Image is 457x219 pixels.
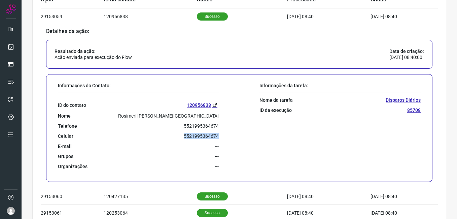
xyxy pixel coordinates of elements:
td: [DATE] 08:40 [287,8,371,25]
p: E-mail [58,143,72,149]
p: ID do contato [58,102,86,108]
p: Disparos Diários [386,97,421,103]
p: Nome da tarefa [259,97,293,103]
p: 5521995364674 [184,123,219,129]
td: 120427135 [104,188,197,205]
a: 120956838 [187,101,219,109]
p: Celular [58,133,73,139]
td: 120956838 [104,8,197,25]
p: [DATE] 08:40:00 [389,54,424,60]
p: Data de criação: [389,48,424,54]
img: Logo [6,4,16,14]
p: Rosimeri [PERSON_NAME][GEOGRAPHIC_DATA] [118,113,219,119]
p: --- [215,143,219,149]
p: Nome [58,113,71,119]
td: 29153060 [41,188,104,205]
p: Sucesso [197,192,228,200]
p: Detalhes da ação: [46,28,432,34]
p: 5521995364674 [184,133,219,139]
td: [DATE] 08:40 [287,188,371,205]
p: Informações da tarefa: [259,83,421,89]
p: Informações do Contato: [58,83,219,89]
p: Telefone [58,123,77,129]
p: Resultado da ação: [55,48,132,54]
p: Sucesso [197,12,228,21]
p: --- [215,163,219,169]
img: avatar-user-boy.jpg [7,207,15,215]
p: Ação enviada para execução do Flow [55,54,132,60]
p: 85708 [407,107,421,113]
p: Sucesso [197,209,228,217]
td: [DATE] 08:40 [371,188,418,205]
td: [DATE] 08:40 [371,8,418,25]
p: Grupos [58,153,73,159]
p: --- [215,153,219,159]
p: Organizações [58,163,87,169]
p: ID da execução [259,107,292,113]
td: 29153059 [41,8,104,25]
